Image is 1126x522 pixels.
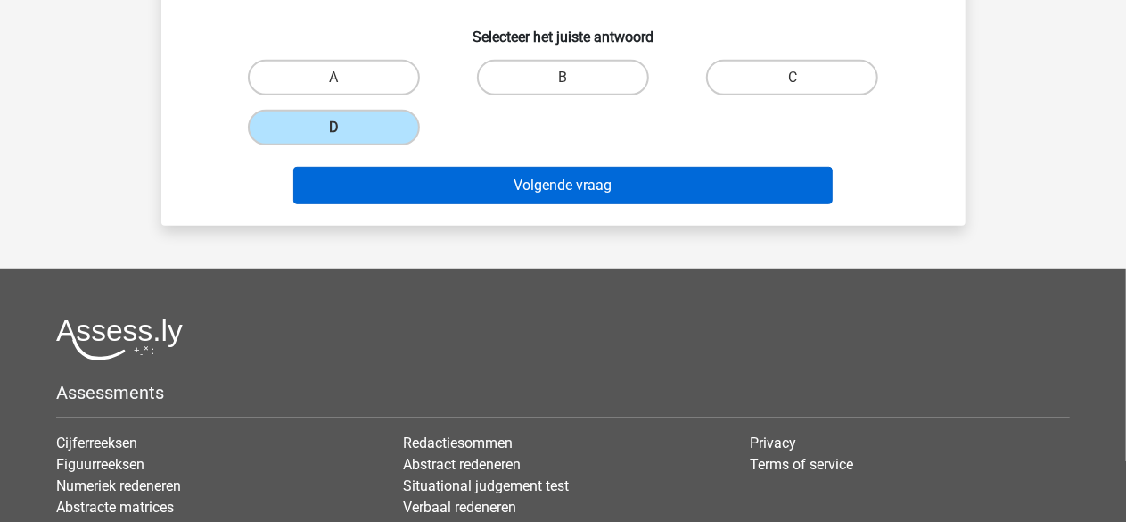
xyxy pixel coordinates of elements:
label: A [248,60,420,95]
label: D [248,110,420,145]
a: Figuurreeksen [56,456,144,473]
button: Volgende vraag [293,167,833,204]
a: Verbaal redeneren [403,499,516,516]
a: Situational judgement test [403,477,569,494]
h5: Assessments [56,382,1070,403]
label: C [706,60,878,95]
a: Abstracte matrices [56,499,174,516]
a: Redactiesommen [403,435,513,452]
h6: Selecteer het juiste antwoord [190,14,937,46]
img: Assessly logo [56,319,183,360]
a: Terms of service [750,456,853,473]
a: Numeriek redeneren [56,477,181,494]
a: Privacy [750,435,796,452]
a: Cijferreeksen [56,435,137,452]
a: Abstract redeneren [403,456,521,473]
label: B [477,60,649,95]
